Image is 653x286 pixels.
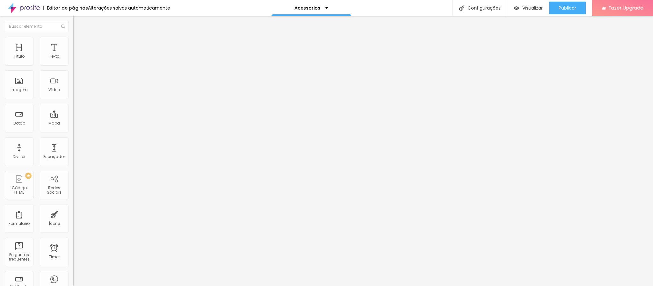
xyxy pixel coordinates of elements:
span: Visualizar [522,5,543,11]
img: Icone [61,25,65,28]
div: Código HTML [6,186,32,195]
div: Título [14,54,25,59]
img: Icone [459,5,464,11]
div: Texto [49,54,59,59]
div: Espaçador [43,154,65,159]
span: Fazer Upgrade [609,5,643,11]
img: view-1.svg [514,5,519,11]
input: Buscar elemento [5,21,69,32]
div: Imagem [11,88,28,92]
div: Vídeo [48,88,60,92]
button: Visualizar [507,2,549,14]
div: Redes Sociais [41,186,67,195]
div: Divisor [13,154,25,159]
div: Ícone [49,221,60,226]
div: Alterações salvas automaticamente [88,6,170,10]
div: Timer [49,255,60,259]
div: Botão [13,121,25,125]
div: Mapa [48,121,60,125]
div: Editor de páginas [43,6,88,10]
div: Perguntas frequentes [6,253,32,262]
p: Acessorios [294,6,320,10]
span: Publicar [559,5,576,11]
div: Formulário [9,221,30,226]
button: Publicar [549,2,586,14]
